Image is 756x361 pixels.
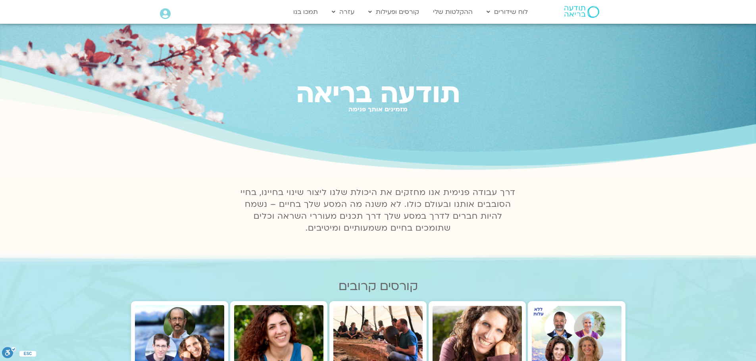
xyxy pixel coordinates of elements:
[289,4,322,19] a: תמכו בנו
[236,187,520,234] p: דרך עבודה פנימית אנו מחזקים את היכולת שלנו ליצור שינוי בחיינו, בחיי הסובבים אותנו ובעולם כולו. לא...
[483,4,532,19] a: לוח שידורים
[364,4,423,19] a: קורסים ופעילות
[564,6,599,18] img: תודעה בריאה
[429,4,477,19] a: ההקלטות שלי
[328,4,358,19] a: עזרה
[131,279,625,293] h2: קורסים קרובים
